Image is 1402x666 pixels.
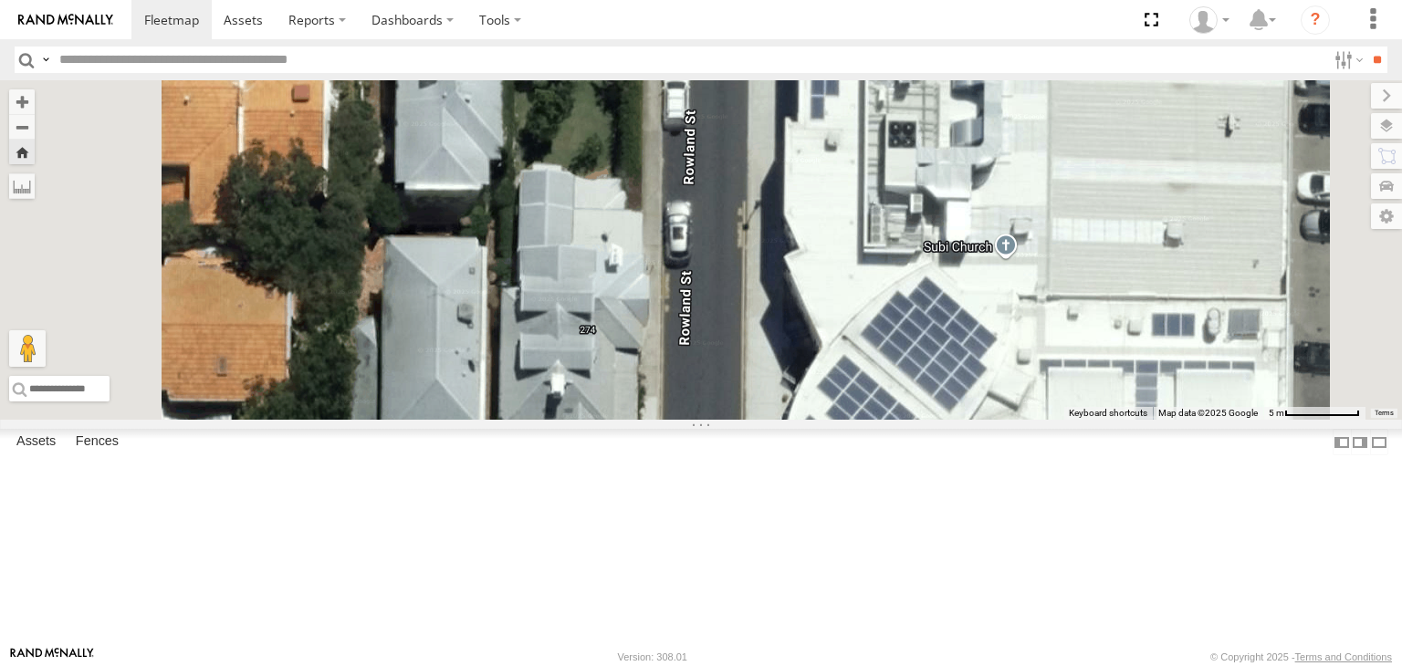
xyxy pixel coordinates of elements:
button: Drag Pegman onto the map to open Street View [9,330,46,367]
label: Search Query [38,47,53,73]
button: Keyboard shortcuts [1069,407,1147,420]
span: 5 m [1269,408,1284,418]
i: ? [1301,5,1330,35]
button: Zoom Home [9,140,35,164]
button: Map scale: 5 m per 79 pixels [1263,407,1365,420]
a: Terms and Conditions [1295,651,1392,662]
label: Dock Summary Table to the Left [1333,429,1351,455]
label: Measure [9,173,35,199]
label: Map Settings [1371,203,1402,229]
div: Version: 308.01 [618,651,687,662]
button: Zoom out [9,114,35,140]
label: Fences [67,430,128,455]
label: Dock Summary Table to the Right [1351,429,1369,455]
button: Zoom in [9,89,35,114]
label: Search Filter Options [1327,47,1366,73]
span: Map data ©2025 Google [1158,408,1258,418]
label: Assets [7,430,65,455]
div: © Copyright 2025 - [1210,651,1392,662]
label: Hide Summary Table [1370,429,1388,455]
div: Grainge Ryall [1183,6,1236,34]
a: Terms (opens in new tab) [1375,410,1394,417]
a: Visit our Website [10,648,94,666]
img: rand-logo.svg [18,14,113,26]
